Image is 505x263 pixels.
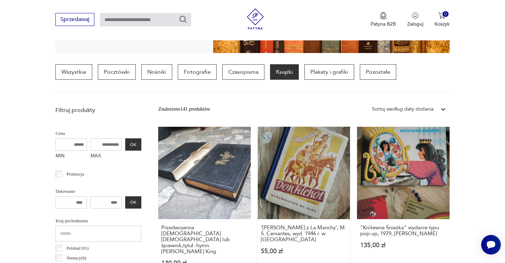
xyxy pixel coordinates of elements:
[178,64,217,80] a: Fotografie
[141,64,172,80] a: Nośniki
[360,225,446,237] h3: "Królewna Śnieżka" wydanie typu pop-up, 1979, [PERSON_NAME]
[261,225,347,243] h3: '[PERSON_NAME] z La Manchy', M. S. Cervantes, wyd. 1946 r. w [GEOGRAPHIC_DATA]
[245,8,266,29] img: Patyna - sklep z meblami i dekoracjami vintage
[481,235,501,255] iframe: Smartsupp widget button
[55,18,94,22] a: Sprzedawaj
[67,244,89,252] p: Polska ( 101 )
[55,130,141,137] p: Cena
[55,106,141,114] p: Filtruj produkty
[371,21,396,27] p: Patyna B2B
[222,64,264,80] a: Czasopisma
[407,12,423,27] button: Zaloguj
[125,138,141,151] button: OK
[55,217,141,225] p: Kraj pochodzenia
[158,105,210,113] div: Znaleziono 141 produktów
[360,64,396,80] a: Pozostałe
[98,64,136,80] a: Pocztówki
[380,12,387,20] img: Ikona medalu
[438,12,445,19] img: Ikona koszyka
[55,13,94,26] button: Sprzedawaj
[435,21,450,27] p: Koszyk
[90,151,122,162] label: MAX
[372,105,433,113] div: Sortuj według daty dodania
[371,12,396,27] a: Ikona medaluPatyna B2B
[412,12,419,19] img: Ikonka użytkownika
[125,196,141,209] button: OK
[261,248,347,254] p: 55,00 zł
[270,64,299,80] a: Książki
[407,21,423,27] p: Zaloguj
[55,151,87,162] label: MIN
[55,64,92,80] a: Wszystkie
[55,188,141,195] p: Datowanie
[443,11,449,17] div: 0
[67,254,86,262] p: Niemcy ( 8 )
[179,15,187,24] button: Szukaj
[67,170,84,178] p: Promocja
[435,12,450,27] button: 0Koszyk
[304,64,354,80] a: Plakaty i grafiki
[161,225,247,255] h3: Przedwojenna [DEMOGRAPHIC_DATA] [DEMOGRAPHIC_DATA] lub śpiewnik,tytuł -hymn [PERSON_NAME] King
[371,12,396,27] button: Patyna B2B
[360,242,446,248] p: 135,00 zł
